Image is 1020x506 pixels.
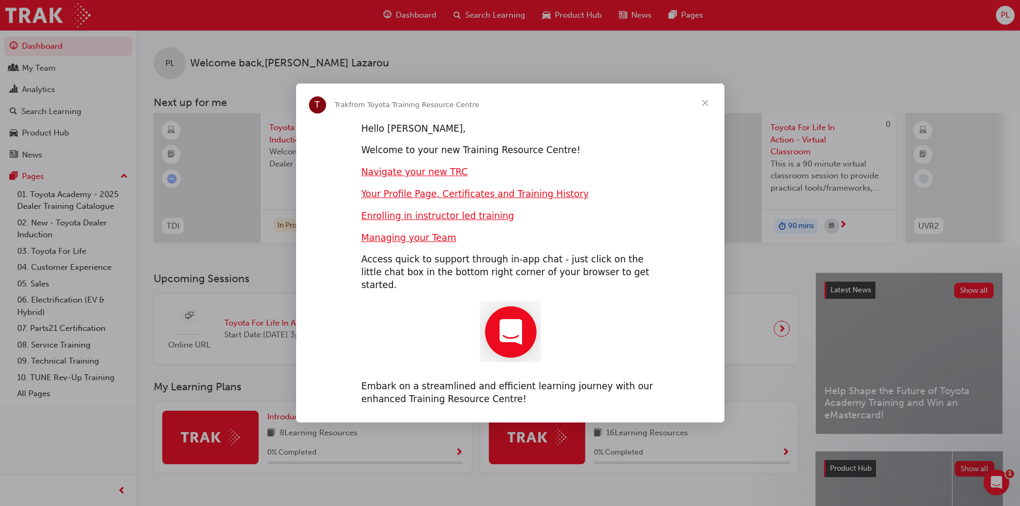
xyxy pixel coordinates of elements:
span: Trak [335,101,349,109]
a: Navigate your new TRC [361,167,468,177]
a: Enrolling in instructor led training [361,210,514,221]
div: Profile image for Trak [309,96,326,114]
span: Close [686,84,724,122]
div: Embark on a streamlined and efficient learning journey with our enhanced Training Resource Centre! [361,380,659,406]
a: Managing your Team [361,232,456,243]
div: Hello [PERSON_NAME], [361,123,659,135]
div: Access quick to support through in-app chat - just click on the little chat box in the bottom rig... [361,253,659,291]
span: from Toyota Training Resource Centre [349,101,479,109]
div: Welcome to your new Training Resource Centre! [361,144,659,157]
a: Your Profile Page, Certificates and Training History [361,188,589,199]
